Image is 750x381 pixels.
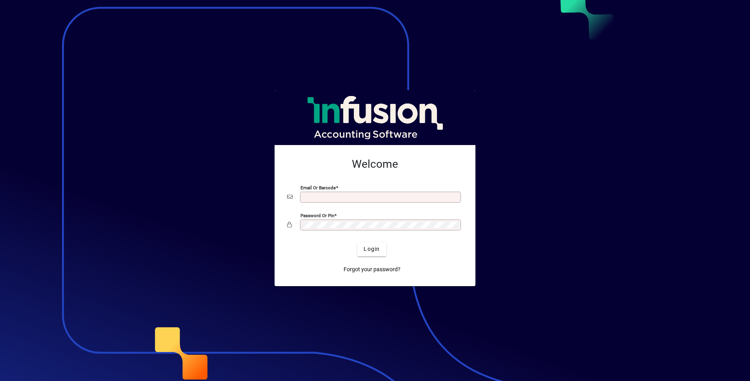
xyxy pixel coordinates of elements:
button: Login [357,242,386,256]
h2: Welcome [287,158,463,171]
span: Login [364,245,380,253]
mat-label: Password or Pin [300,212,334,218]
span: Forgot your password? [344,265,400,274]
a: Forgot your password? [340,263,404,277]
mat-label: Email or Barcode [300,185,336,190]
